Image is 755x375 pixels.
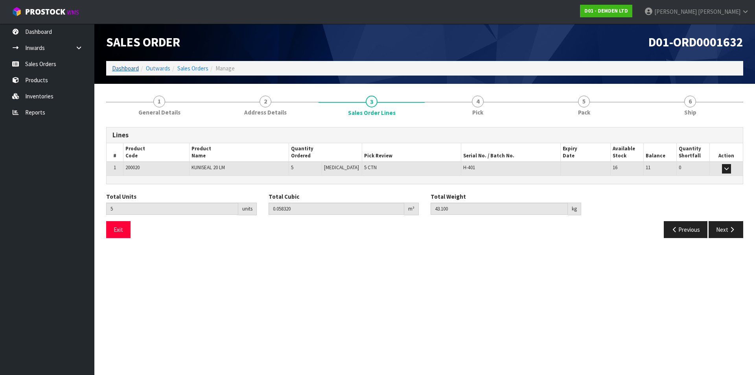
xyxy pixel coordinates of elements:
th: Expiry Date [561,143,610,162]
th: Serial No. / Batch No. [461,143,561,162]
span: 2 [260,96,271,107]
small: WMS [67,9,79,16]
span: H-401 [463,164,475,171]
span: [MEDICAL_DATA] [324,164,359,171]
input: Total Cubic [269,203,405,215]
span: KUNISEAL 20 LM [192,164,225,171]
a: Outwards [146,65,170,72]
div: m³ [404,203,419,215]
span: 6 [684,96,696,107]
th: Quantity Ordered [289,143,362,162]
label: Total Weight [431,192,466,201]
span: [PERSON_NAME] [654,8,697,15]
span: D01-ORD0001632 [648,34,743,50]
button: Next [709,221,743,238]
span: 11 [646,164,650,171]
div: units [238,203,257,215]
th: Balance [643,143,676,162]
input: Total Units [106,203,238,215]
div: kg [568,203,581,215]
th: Available Stock [610,143,643,162]
button: Previous [664,221,708,238]
h3: Lines [112,131,737,139]
span: Manage [215,65,235,72]
th: Product Code [123,143,189,162]
span: [PERSON_NAME] [698,8,740,15]
span: 1 [114,164,116,171]
span: Ship [684,108,696,116]
span: Sales Order [106,34,180,50]
a: Dashboard [112,65,139,72]
span: 1 [153,96,165,107]
span: 5 CTN [364,164,377,171]
span: 200020 [125,164,140,171]
th: Pick Review [362,143,461,162]
span: ProStock [25,7,65,17]
label: Total Units [106,192,136,201]
span: 0 [679,164,681,171]
input: Total Weight [431,203,568,215]
span: 5 [291,164,293,171]
span: General Details [138,108,180,116]
th: Product Name [190,143,289,162]
span: Pack [578,108,590,116]
span: 3 [366,96,377,107]
span: Address Details [244,108,287,116]
span: Pick [472,108,483,116]
span: 4 [472,96,484,107]
label: Total Cubic [269,192,299,201]
strong: D01 - DEMDEN LTD [584,7,628,14]
button: Exit [106,221,131,238]
th: # [107,143,123,162]
th: Quantity Shortfall [676,143,709,162]
span: 5 [578,96,590,107]
span: Sales Order Lines [348,109,396,117]
img: cube-alt.png [12,7,22,17]
span: 16 [613,164,617,171]
a: Sales Orders [177,65,208,72]
span: Sales Order Lines [106,121,743,244]
th: Action [710,143,743,162]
